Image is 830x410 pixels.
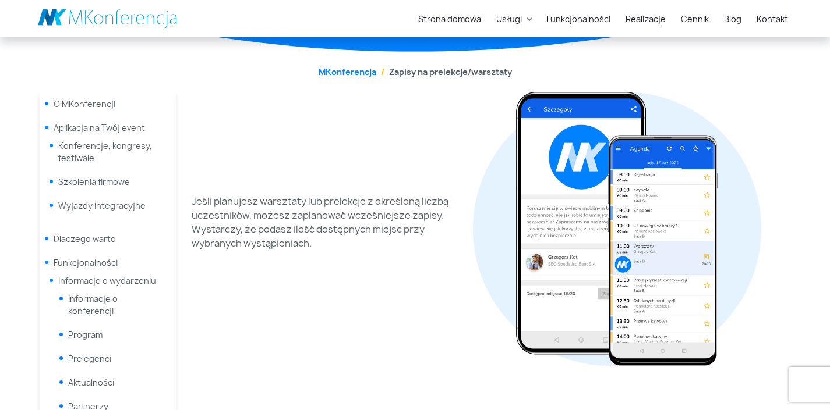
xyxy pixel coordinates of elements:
[58,200,146,211] a: Wyjazdy integracyjne
[719,8,746,30] a: Blog
[752,8,793,30] a: Kontakt
[54,257,118,268] a: Funkcjonalności
[414,8,486,30] a: Strona domowa
[58,176,130,187] a: Szkolenia firmowe
[68,329,103,340] a: Program
[192,194,466,250] p: Jeśli planujesz warsztaty lub prelekcje z określoną liczbą uczestników, możesz zaplanować wcześni...
[58,275,156,286] a: Informacje o wydarzeniu
[58,140,152,163] a: Konferencje, kongresy, festiwale
[54,233,116,244] a: Dlaczego warto
[542,8,615,30] a: Funkcjonalności
[376,66,512,78] li: Zapisy na prelekcje/warsztaty
[319,66,376,77] a: MKonferencja
[480,92,754,366] img: 6396f76ff4107.png
[54,122,145,133] span: Aplikacja na Twój event
[38,66,793,78] nav: breadcrumb
[54,98,115,109] a: O MKonferencji
[492,8,527,30] a: Usługi
[68,353,111,364] a: Prelegenci
[676,8,714,30] a: Cennik
[68,377,114,388] a: Aktualności
[68,293,118,316] a: Informacje o konferencji
[621,8,670,30] a: Realizacje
